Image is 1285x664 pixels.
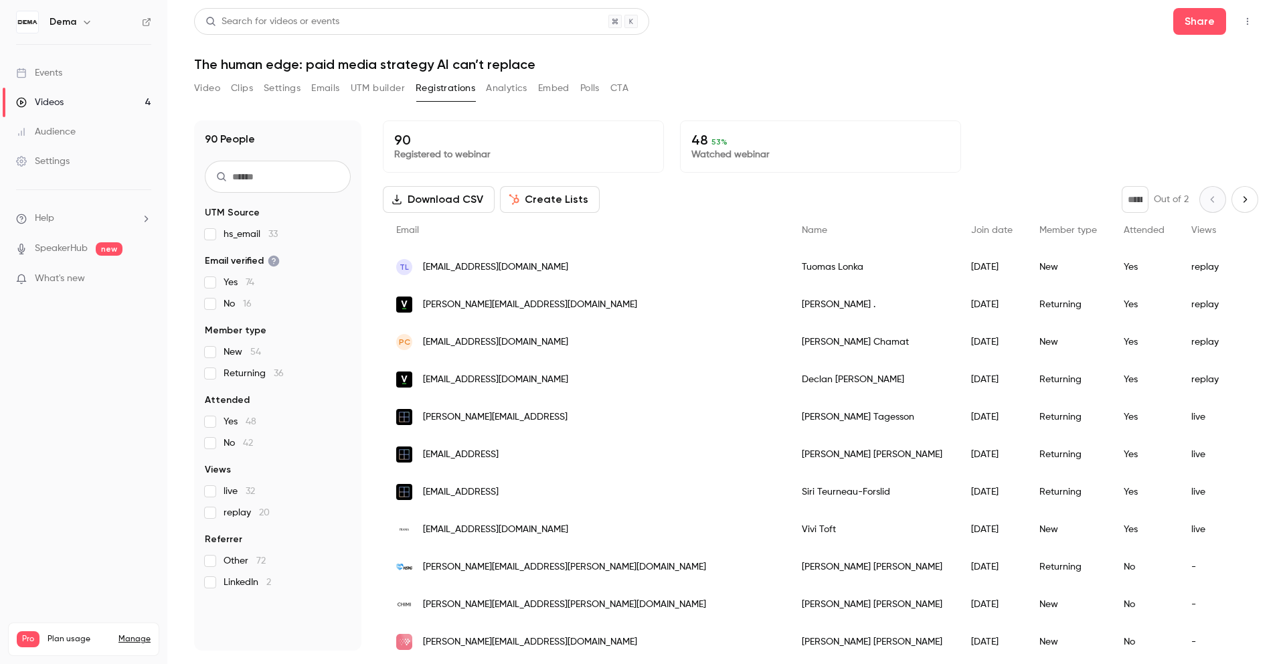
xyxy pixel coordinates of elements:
[118,634,151,645] a: Manage
[958,248,1026,286] div: [DATE]
[1039,226,1097,235] span: Member type
[1026,398,1110,436] div: Returning
[266,578,271,587] span: 2
[1191,226,1216,235] span: Views
[580,78,600,99] button: Polls
[264,78,301,99] button: Settings
[1026,286,1110,323] div: Returning
[205,131,255,147] h1: 90 People
[17,631,39,647] span: Pro
[256,556,266,566] span: 72
[691,132,950,148] p: 48
[538,78,570,99] button: Embed
[958,623,1026,661] div: [DATE]
[1026,473,1110,511] div: Returning
[711,137,727,147] span: 53 %
[423,410,568,424] span: [PERSON_NAME][EMAIL_ADDRESS]
[205,254,280,268] span: Email verified
[788,361,958,398] div: Declan [PERSON_NAME]
[268,230,278,239] span: 33
[259,508,270,517] span: 20
[400,261,409,273] span: TL
[416,78,475,99] button: Registrations
[1178,248,1251,286] div: replay
[1178,473,1251,511] div: live
[423,335,568,349] span: [EMAIL_ADDRESS][DOMAIN_NAME]
[958,473,1026,511] div: [DATE]
[17,11,38,33] img: Dema
[958,323,1026,361] div: [DATE]
[246,417,256,426] span: 48
[16,66,62,80] div: Events
[1110,286,1178,323] div: Yes
[1178,361,1251,398] div: replay
[1154,193,1189,206] p: Out of 2
[274,369,284,378] span: 36
[788,473,958,511] div: Siri Teurneau-Forslid
[1110,398,1178,436] div: Yes
[50,15,76,29] h6: Dema
[958,286,1026,323] div: [DATE]
[205,206,351,589] section: facet-groups
[246,487,255,496] span: 32
[16,125,76,139] div: Audience
[224,506,270,519] span: replay
[396,596,412,612] img: chimi-online.com
[958,511,1026,548] div: [DATE]
[1231,186,1258,213] button: Next page
[48,634,110,645] span: Plan usage
[423,298,637,312] span: [PERSON_NAME][EMAIL_ADDRESS][DOMAIN_NAME]
[224,297,252,311] span: No
[1178,323,1251,361] div: replay
[958,548,1026,586] div: [DATE]
[1178,436,1251,473] div: live
[1178,286,1251,323] div: replay
[396,371,412,388] img: vervaunt.com
[396,409,412,425] img: dema.ai
[224,345,261,359] span: New
[224,415,256,428] span: Yes
[788,323,958,361] div: [PERSON_NAME] Chamat
[958,398,1026,436] div: [DATE]
[35,242,88,256] a: SpeakerHub
[396,484,412,500] img: dema.ai
[958,586,1026,623] div: [DATE]
[1026,436,1110,473] div: Returning
[1173,8,1226,35] button: Share
[205,324,266,337] span: Member type
[16,212,151,226] li: help-dropdown-opener
[958,361,1026,398] div: [DATE]
[135,273,151,285] iframe: Noticeable Trigger
[224,576,271,589] span: LinkedIn
[423,598,706,612] span: [PERSON_NAME][EMAIL_ADDRESS][PERSON_NAME][DOMAIN_NAME]
[1026,248,1110,286] div: New
[788,248,958,286] div: Tuomas Lonka
[423,485,499,499] span: [EMAIL_ADDRESS]
[250,347,261,357] span: 54
[423,373,568,387] span: [EMAIL_ADDRESS][DOMAIN_NAME]
[1110,473,1178,511] div: Yes
[788,511,958,548] div: Vivi Toft
[423,523,568,537] span: [EMAIL_ADDRESS][DOMAIN_NAME]
[1026,511,1110,548] div: New
[311,78,339,99] button: Emails
[35,272,85,286] span: What's new
[1026,586,1110,623] div: New
[243,299,252,309] span: 16
[1110,361,1178,398] div: Yes
[610,78,628,99] button: CTA
[224,367,284,380] span: Returning
[1110,323,1178,361] div: Yes
[383,186,495,213] button: Download CSV
[500,186,600,213] button: Create Lists
[1110,586,1178,623] div: No
[224,228,278,241] span: hs_email
[788,586,958,623] div: [PERSON_NAME] [PERSON_NAME]
[423,448,499,462] span: [EMAIL_ADDRESS]
[423,260,568,274] span: [EMAIL_ADDRESS][DOMAIN_NAME]
[1026,323,1110,361] div: New
[205,463,231,477] span: Views
[1110,548,1178,586] div: No
[802,226,827,235] span: Name
[194,56,1258,72] h1: The human edge: paid media strategy AI can’t replace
